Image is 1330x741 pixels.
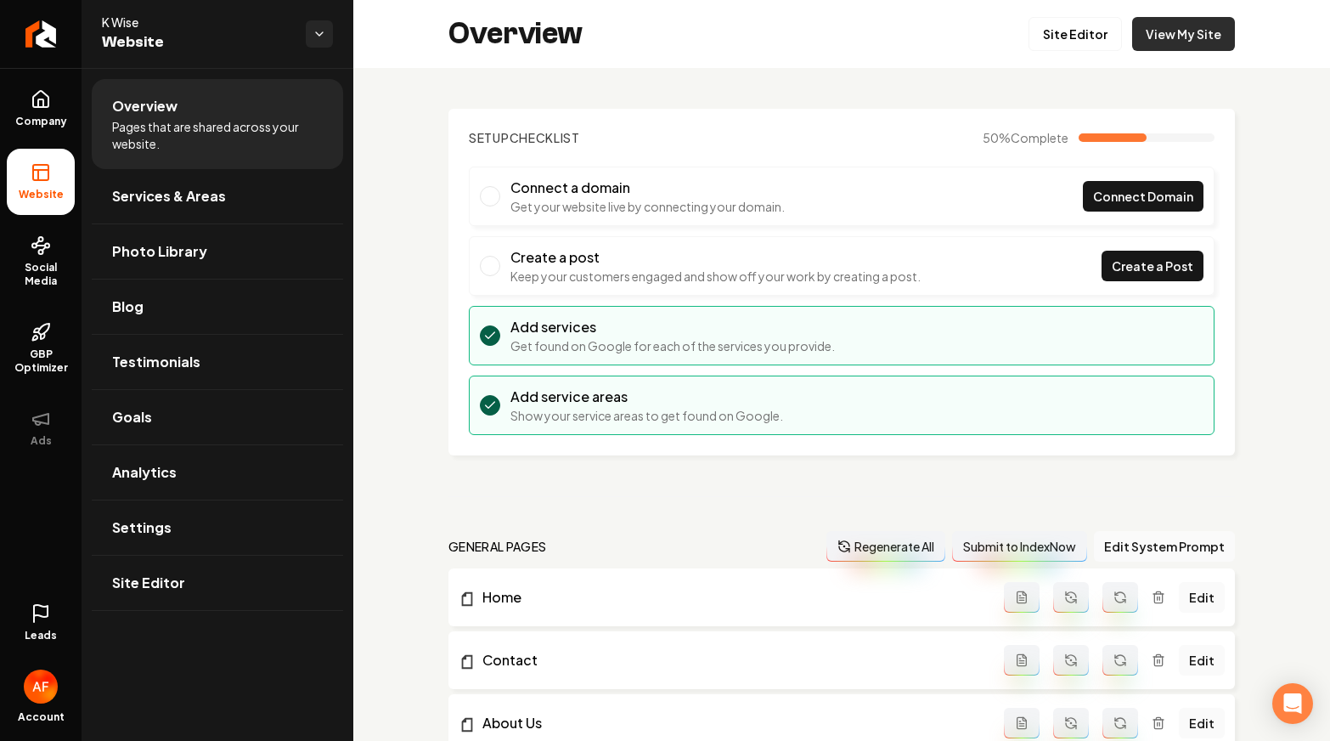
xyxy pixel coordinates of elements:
[24,663,58,704] button: Open user button
[25,629,57,642] span: Leads
[1179,708,1225,738] a: Edit
[24,434,59,448] span: Ads
[24,670,58,704] img: Avan Fahimi
[1132,17,1235,51] a: View My Site
[510,337,835,354] p: Get found on Google for each of the services you provide.
[92,280,343,334] a: Blog
[7,76,75,142] a: Company
[7,348,75,375] span: GBP Optimizer
[1112,257,1193,275] span: Create a Post
[469,129,580,146] h2: Checklist
[510,407,783,424] p: Show your service areas to get found on Google.
[112,118,323,152] span: Pages that are shared across your website.
[25,20,57,48] img: Rebolt Logo
[7,222,75,302] a: Social Media
[510,247,921,268] h3: Create a post
[102,31,292,54] span: Website
[1004,708,1040,738] button: Add admin page prompt
[459,587,1004,608] a: Home
[983,129,1068,146] span: 50 %
[510,268,921,285] p: Keep your customers engaged and show off your work by creating a post.
[448,538,547,555] h2: general pages
[510,178,785,198] h3: Connect a domain
[1093,188,1193,206] span: Connect Domain
[92,556,343,610] a: Site Editor
[112,186,226,206] span: Services & Areas
[510,317,835,337] h3: Add services
[7,590,75,656] a: Leads
[102,14,292,31] span: K Wise
[92,169,343,223] a: Services & Areas
[1179,582,1225,613] a: Edit
[112,407,152,427] span: Goals
[469,130,510,145] span: Setup
[1028,17,1122,51] a: Site Editor
[510,387,783,407] h3: Add service areas
[92,445,343,500] a: Analytics
[7,395,75,461] button: Ads
[112,241,207,262] span: Photo Library
[1179,645,1225,676] a: Edit
[112,352,200,372] span: Testimonials
[1011,130,1068,145] span: Complete
[1083,181,1203,212] a: Connect Domain
[112,518,172,538] span: Settings
[112,96,178,116] span: Overview
[92,390,343,444] a: Goals
[7,308,75,388] a: GBP Optimizer
[448,17,583,51] h2: Overview
[112,573,185,593] span: Site Editor
[112,297,144,317] span: Blog
[1094,531,1235,562] button: Edit System Prompt
[8,115,74,128] span: Company
[112,462,177,483] span: Analytics
[1102,251,1203,281] a: Create a Post
[459,713,1004,733] a: About Us
[826,531,945,562] button: Regenerate All
[12,188,70,201] span: Website
[18,710,65,724] span: Account
[952,531,1087,562] button: Submit to IndexNow
[510,198,785,215] p: Get your website live by connecting your domain.
[92,501,343,555] a: Settings
[92,224,343,279] a: Photo Library
[459,650,1004,670] a: Contact
[1004,645,1040,676] button: Add admin page prompt
[1272,683,1313,724] div: Open Intercom Messenger
[7,261,75,288] span: Social Media
[92,335,343,389] a: Testimonials
[1004,582,1040,613] button: Add admin page prompt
